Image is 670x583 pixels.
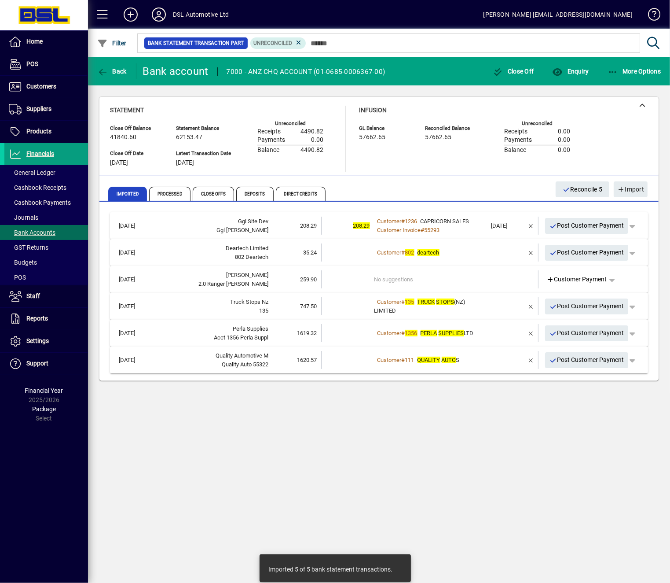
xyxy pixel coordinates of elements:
span: Unreconciled [254,40,293,46]
span: POS [9,274,26,281]
span: Cashbook Payments [9,199,71,206]
span: Close Off [493,68,534,75]
span: # [402,330,405,336]
span: 57662.65 [359,134,385,141]
span: Customer Invoice [377,227,421,233]
span: Direct Credits [276,187,326,201]
span: LTD [421,330,474,336]
a: Journals [4,210,88,225]
span: Home [26,38,43,45]
span: Budgets [9,259,37,266]
a: GST Returns [4,240,88,255]
span: 1619.32 [297,330,317,336]
div: 2.0 Ranger Craig [156,280,268,288]
span: Statement Balance [176,125,231,131]
span: 57662.65 [425,134,451,141]
em: TRUCK [417,299,435,305]
button: Filter [95,35,129,51]
em: deartech [417,249,439,256]
span: Receipts [504,128,527,135]
a: Customer#135 [374,297,417,306]
button: Profile [145,7,173,22]
td: [DATE] [114,217,156,235]
a: Home [4,31,88,53]
div: Imported 5 of 5 bank statement transactions. [269,565,393,574]
a: Customer#1356 [374,328,421,338]
span: [DATE] [176,159,194,166]
span: Support [26,360,48,367]
span: Payments [257,137,285,144]
span: 1620.57 [297,357,317,363]
span: Receipts [257,128,281,135]
span: Reconcile 5 [563,182,602,197]
a: Knowledge Base [641,2,659,30]
a: POS [4,270,88,285]
span: (NZ) LIMITED [374,299,466,314]
div: Acct 1356 Perla Suppl [156,333,268,342]
div: [PERSON_NAME] [EMAIL_ADDRESS][DOMAIN_NAME] [483,7,633,22]
span: Customer [377,218,402,225]
span: Post Customer Payment [549,299,624,314]
a: Customers [4,76,88,98]
a: Support [4,353,88,375]
a: Products [4,121,88,143]
mat-expansion-panel-header: [DATE]Perla SuppliesAcct 1356 Perla Suppl1619.32Customer#1356PERLA SUPPLIESLTDPost Customer Payment [110,320,648,347]
button: Close Off [491,63,536,79]
span: 41840.60 [110,134,136,141]
span: Customer [377,330,402,336]
span: Staff [26,292,40,299]
span: 0.00 [558,147,570,154]
span: Financials [26,150,54,157]
a: Reports [4,308,88,330]
button: Add [117,7,145,22]
span: Customer Payment [546,275,607,284]
span: Back [97,68,127,75]
span: More Options [608,68,661,75]
span: Journals [9,214,38,221]
span: Payments [504,137,532,144]
span: 0.00 [558,137,570,144]
button: Remove [524,326,538,340]
em: STOPS [436,299,454,305]
span: Cashbook Receipts [9,184,66,191]
span: Suppliers [26,105,51,112]
span: Customer [377,249,402,256]
div: Quality Auto 55322 [156,360,268,369]
span: Bank Accounts [9,229,55,236]
a: POS [4,53,88,75]
span: 1236 [405,218,417,225]
em: 1356 [405,330,417,336]
td: [DATE] [114,244,156,262]
span: 111 [405,357,414,363]
span: Reports [26,315,48,322]
button: More Options [605,63,663,79]
span: [DATE] [110,159,128,166]
em: 802 [405,249,414,256]
span: Filter [97,40,127,47]
span: Settings [26,337,49,344]
app-page-header-button: Back [88,63,136,79]
td: [DATE] [114,270,156,288]
span: # [402,249,405,256]
em: 135 [405,299,414,305]
label: Unreconciled [522,121,553,126]
div: 135 [156,306,268,315]
td: [DATE] [114,351,156,369]
div: DSL Automotive Ltd [173,7,229,22]
span: Import [617,182,644,197]
div: Bank account [143,64,209,78]
span: Customer [377,357,402,363]
span: Imported [108,187,147,201]
a: Customer#111 [374,355,417,365]
a: Staff [4,285,88,307]
span: 4490.82 [300,147,323,154]
span: 259.90 [300,276,317,283]
a: Customer#1236 [374,217,421,226]
span: Latest Transaction Date [176,151,231,156]
button: Remove [524,299,538,314]
td: [DATE] [114,297,156,315]
span: Deposits [236,187,274,201]
button: Remove [524,219,538,233]
span: Reconciled Balance [425,125,478,131]
span: 55293 [425,227,440,233]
